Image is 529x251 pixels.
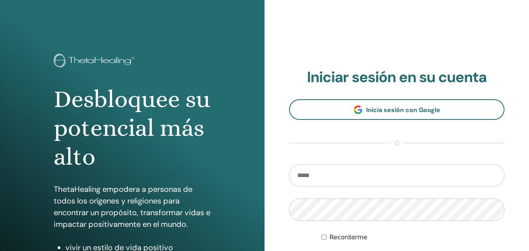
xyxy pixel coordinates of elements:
h1: Desbloquee su potencial más alto [54,85,211,172]
p: ThetaHealing empodera a personas de todos los orígenes y religiones para encontrar un propósito, ... [54,183,211,230]
h2: Iniciar sesión en su cuenta [289,68,504,86]
span: o [391,139,403,148]
span: Inicia sesión con Google [366,106,440,114]
div: Mantenerme autenticado indefinidamente o hasta cerrar la sesión manualmente [321,233,504,242]
a: Inicia sesión con Google [289,99,504,120]
label: Recordarme [330,233,367,242]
